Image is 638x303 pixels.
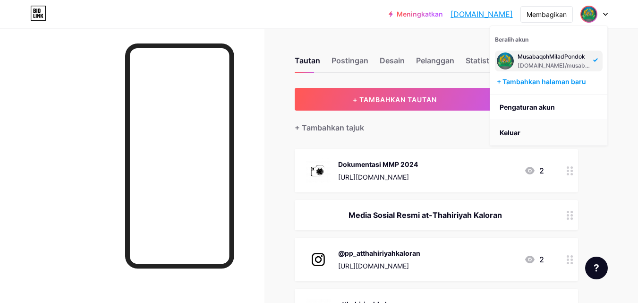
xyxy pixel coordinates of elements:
img: 041 Rifki daylani [581,7,596,22]
font: 2 [539,255,544,264]
img: Dokumentasi MMP 2024 [306,158,331,183]
font: @pp_atthahiriyahkaloran [338,249,420,257]
font: + Tambahkan tajuk [295,123,364,132]
font: + Tambahkan halaman baru [497,78,586,86]
img: @pp_atthahiriyahkaloran [306,247,331,272]
font: Membagikan [527,10,567,18]
font: [URL][DOMAIN_NAME] [338,173,409,181]
font: 2 [539,166,544,175]
a: [DOMAIN_NAME] [451,9,513,20]
font: Media Sosial Resmi at-Thahiriyah Kaloran [349,210,502,220]
font: [DOMAIN_NAME] [451,9,513,19]
font: Pengaturan akun [500,103,555,111]
font: [URL][DOMAIN_NAME] [338,262,409,270]
font: Tautan [295,56,320,65]
button: + TAMBAHKAN TAUTAN [295,88,495,111]
font: Meningkatkan [397,10,443,18]
font: Keluar [500,129,520,137]
font: + TAMBAHKAN TAUTAN [353,95,437,104]
font: Postingan [332,56,368,65]
a: Pengaturan akun [490,95,607,120]
font: Statistik [466,56,495,65]
font: Pelanggan [416,56,454,65]
font: [DOMAIN_NAME]/musabaqohmiladpondok [518,62,634,69]
font: Dokumentasi MMP 2024 [338,160,418,168]
font: MusabaqohMiladPondok [518,53,585,60]
font: Desain [380,56,405,65]
img: 041 Rifki daylani [497,52,514,69]
font: Beralih akun [495,36,528,43]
